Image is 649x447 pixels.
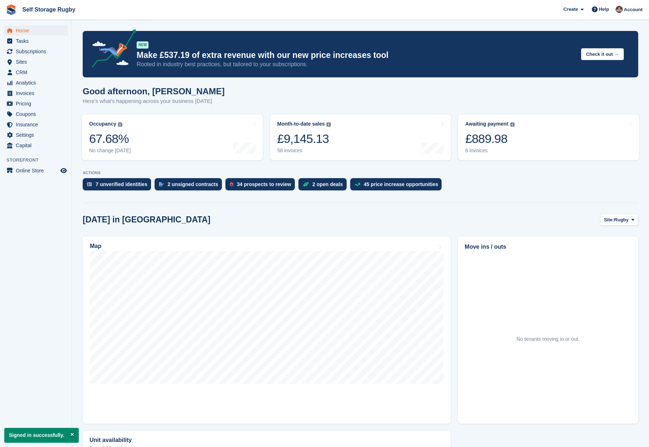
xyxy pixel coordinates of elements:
[83,236,451,424] a: Map
[16,88,59,98] span: Invoices
[364,181,438,187] div: 45 price increase opportunities
[83,97,225,105] p: Here's what's happening across your business [DATE]
[303,182,309,187] img: deal-1b604bf984904fb50ccaf53a9ad4b4a5d6e5aea283cecdc64d6e3604feb123c2.svg
[312,181,343,187] div: 2 open deals
[510,122,515,127] img: icon-info-grey-7440780725fd019a000dd9b08b2336e03edf1995a4989e88bcd33f0948082b44.svg
[16,99,59,109] span: Pricing
[96,181,147,187] div: 7 unverified identities
[4,67,68,77] a: menu
[465,148,515,154] div: 6 invoices
[59,166,68,175] a: Preview store
[277,148,331,154] div: 58 invoices
[465,121,508,127] div: Awaiting payment
[89,131,131,146] div: 67.68%
[16,26,59,36] span: Home
[16,67,59,77] span: CRM
[230,182,233,186] img: prospect-51fa495bee0391a8d652442698ab0144808aea92771e9ea1ae160a38d050c398.svg
[16,57,59,67] span: Sites
[563,6,578,13] span: Create
[16,46,59,57] span: Subscriptions
[4,46,68,57] a: menu
[4,78,68,88] a: menu
[355,183,360,186] img: price_increase_opportunities-93ffe204e8149a01c8c9dc8f82e8f89637d9d84a8eef4429ea346261dce0b2c0.svg
[4,109,68,119] a: menu
[614,216,629,223] span: Rugby
[83,171,638,175] p: ACTIONS
[465,131,515,146] div: £889.98
[87,182,92,186] img: verify_identity-adf6edd0f0f0b5bbfe63781bf79b02c33cf7c696d77639b501bdc392416b5a36.svg
[16,166,59,176] span: Online Store
[298,178,350,194] a: 2 open deals
[616,6,623,13] img: Amanda Orton
[6,4,17,15] img: stora-icon-8386f47178a22dfd0bd8f6a31ec36ba5ce8667c1dd55bd0f319d3a0aa187defe.svg
[4,36,68,46] a: menu
[600,214,638,226] button: Site: Rugby
[16,109,59,119] span: Coupons
[237,181,291,187] div: 34 prospects to review
[350,178,445,194] a: 45 price increase opportunities
[4,88,68,98] a: menu
[83,178,155,194] a: 7 unverified identities
[19,4,78,15] a: Self Storage Rugby
[16,130,59,140] span: Settings
[89,148,131,154] div: No change [DATE]
[137,41,148,49] div: NEW
[465,243,631,251] h2: Move ins / outs
[517,335,580,343] div: No tenants moving in or out.
[277,131,331,146] div: £9,145.13
[16,78,59,88] span: Analytics
[168,181,218,187] div: 2 unsigned contracts
[83,215,210,225] h2: [DATE] in [GEOGRAPHIC_DATA]
[4,140,68,150] a: menu
[326,122,331,127] img: icon-info-grey-7440780725fd019a000dd9b08b2336e03edf1995a4989e88bcd33f0948082b44.svg
[4,26,68,36] a: menu
[604,216,614,223] span: Site:
[581,48,624,60] button: Check it out →
[89,121,116,127] div: Occupancy
[90,437,132,443] h2: Unit availability
[270,114,451,160] a: Month-to-date sales £9,145.13 58 invoices
[277,121,325,127] div: Month-to-date sales
[4,166,68,176] a: menu
[16,36,59,46] span: Tasks
[225,178,298,194] a: 34 prospects to review
[137,50,575,60] p: Make £537.19 of extra revenue with our new price increases tool
[4,99,68,109] a: menu
[16,119,59,130] span: Insurance
[159,182,164,186] img: contract_signature_icon-13c848040528278c33f63329250d36e43548de30e8caae1d1a13099fd9432cc5.svg
[599,6,609,13] span: Help
[4,119,68,130] a: menu
[86,29,136,70] img: price-adjustments-announcement-icon-8257ccfd72463d97f412b2fc003d46551f7dbcb40ab6d574587a9cd5c0d94...
[16,140,59,150] span: Capital
[155,178,225,194] a: 2 unsigned contracts
[82,114,263,160] a: Occupancy 67.68% No change [DATE]
[458,114,639,160] a: Awaiting payment £889.98 6 invoices
[624,6,643,13] span: Account
[90,243,101,249] h2: Map
[83,86,225,96] h1: Good afternoon, [PERSON_NAME]
[4,130,68,140] a: menu
[4,428,79,443] p: Signed in successfully.
[118,122,122,127] img: icon-info-grey-7440780725fd019a000dd9b08b2336e03edf1995a4989e88bcd33f0948082b44.svg
[4,57,68,67] a: menu
[137,60,575,68] p: Rooted in industry best practices, but tailored to your subscriptions.
[6,157,72,164] span: Storefront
